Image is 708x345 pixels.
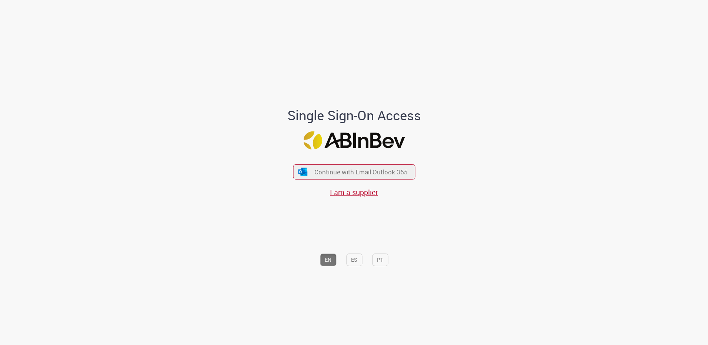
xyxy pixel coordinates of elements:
img: Logo ABInBev [303,131,405,150]
button: PT [372,254,388,266]
button: ícone Azure/Microsoft 360 Continue with Email Outlook 365 [293,164,415,180]
button: EN [320,254,336,266]
img: ícone Azure/Microsoft 360 [298,168,308,175]
span: Continue with Email Outlook 365 [314,168,408,176]
a: I am a supplier [330,187,378,197]
h1: Single Sign-On Access [251,108,457,123]
button: ES [346,254,362,266]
